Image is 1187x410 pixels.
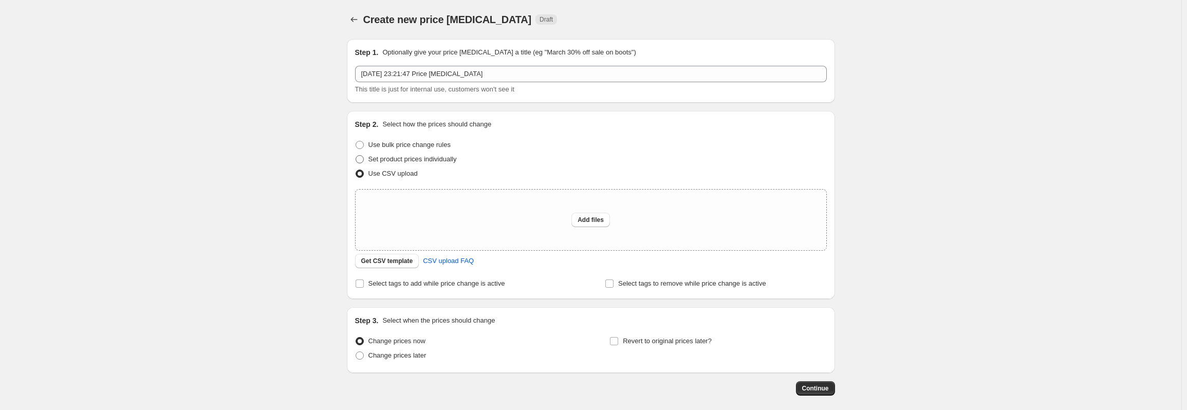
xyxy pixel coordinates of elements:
button: Add files [571,213,610,227]
p: Optionally give your price [MEDICAL_DATA] a title (eg "March 30% off sale on boots") [382,47,636,58]
p: Select when the prices should change [382,315,495,326]
h2: Step 2. [355,119,379,129]
span: This title is just for internal use, customers won't see it [355,85,514,93]
a: CSV upload FAQ [417,253,480,269]
span: Add files [578,216,604,224]
span: Draft [540,15,553,24]
span: Create new price [MEDICAL_DATA] [363,14,532,25]
input: 30% off holiday sale [355,66,827,82]
span: Select tags to remove while price change is active [618,279,766,287]
h2: Step 3. [355,315,379,326]
span: Get CSV template [361,257,413,265]
span: Change prices later [368,351,426,359]
p: Select how the prices should change [382,119,491,129]
button: Price change jobs [347,12,361,27]
span: CSV upload FAQ [423,256,474,266]
span: Revert to original prices later? [623,337,712,345]
h2: Step 1. [355,47,379,58]
span: Set product prices individually [368,155,457,163]
span: Select tags to add while price change is active [368,279,505,287]
span: Use bulk price change rules [368,141,451,148]
button: Get CSV template [355,254,419,268]
span: Continue [802,384,829,393]
span: Change prices now [368,337,425,345]
span: Use CSV upload [368,170,418,177]
button: Continue [796,381,835,396]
